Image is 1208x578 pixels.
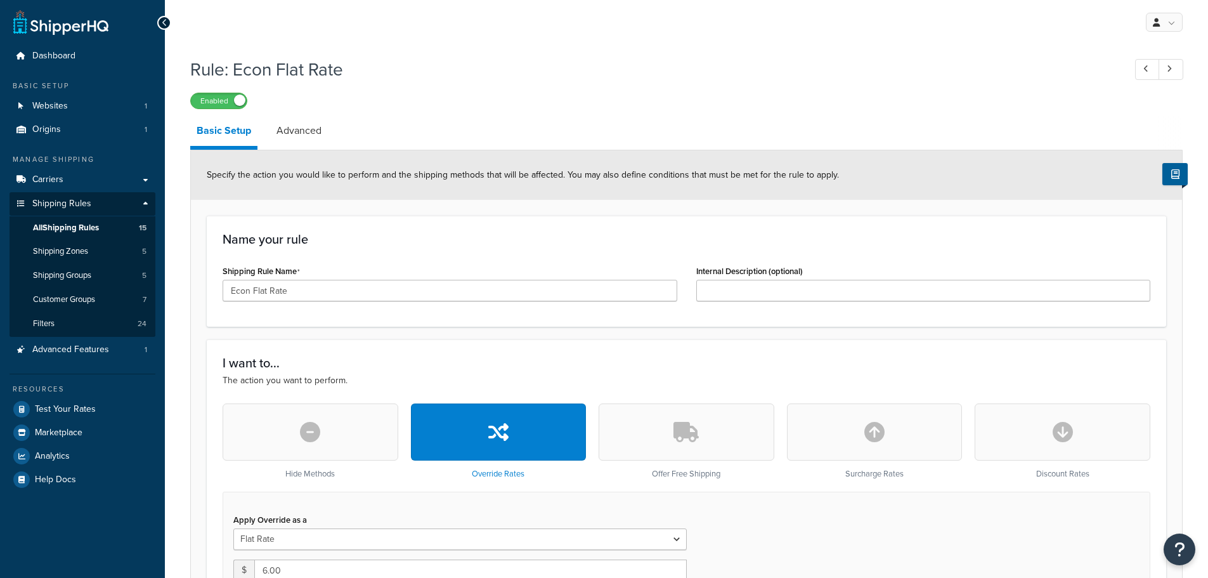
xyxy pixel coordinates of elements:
[10,445,155,468] a: Analytics
[787,404,963,479] div: Surcharge Rates
[411,404,587,479] div: Override Rates
[33,246,88,257] span: Shipping Zones
[33,270,91,281] span: Shipping Groups
[1135,59,1160,80] a: Previous Record
[223,404,398,479] div: Hide Methods
[10,240,155,263] a: Shipping Zones5
[10,398,155,421] a: Test Your Rates
[35,428,82,438] span: Marketplace
[33,294,95,305] span: Customer Groups
[145,124,147,135] span: 1
[1164,534,1195,565] button: Open Resource Center
[10,44,155,68] a: Dashboard
[139,223,146,233] span: 15
[138,319,146,329] span: 24
[145,345,147,355] span: 1
[32,199,91,209] span: Shipping Rules
[10,264,155,287] li: Shipping Groups
[32,174,63,185] span: Carriers
[10,338,155,362] li: Advanced Features
[1159,59,1183,80] a: Next Record
[142,246,146,257] span: 5
[191,93,247,108] label: Enabled
[1162,163,1188,185] button: Show Help Docs
[142,270,146,281] span: 5
[190,115,257,150] a: Basic Setup
[10,81,155,91] div: Basic Setup
[145,101,147,112] span: 1
[32,345,109,355] span: Advanced Features
[143,294,146,305] span: 7
[10,154,155,165] div: Manage Shipping
[10,288,155,312] a: Customer Groups7
[10,421,155,444] a: Marketplace
[599,404,774,479] div: Offer Free Shipping
[32,101,68,112] span: Websites
[223,374,1150,388] p: The action you want to perform.
[10,118,155,141] a: Origins1
[10,312,155,336] a: Filters24
[10,240,155,263] li: Shipping Zones
[696,266,803,276] label: Internal Description (optional)
[10,168,155,192] a: Carriers
[207,168,839,181] span: Specify the action you would like to perform and the shipping methods that will be affected. You ...
[10,264,155,287] a: Shipping Groups5
[10,95,155,118] a: Websites1
[10,192,155,216] a: Shipping Rules
[10,216,155,240] a: AllShipping Rules15
[32,51,75,62] span: Dashboard
[10,468,155,491] a: Help Docs
[33,223,99,233] span: All Shipping Rules
[35,451,70,462] span: Analytics
[223,232,1150,246] h3: Name your rule
[190,57,1112,82] h1: Rule: Econ Flat Rate
[233,515,307,525] label: Apply Override as a
[10,95,155,118] li: Websites
[975,404,1150,479] div: Discount Rates
[10,192,155,337] li: Shipping Rules
[10,312,155,336] li: Filters
[32,124,61,135] span: Origins
[10,118,155,141] li: Origins
[10,384,155,395] div: Resources
[223,266,300,277] label: Shipping Rule Name
[35,475,76,485] span: Help Docs
[35,404,96,415] span: Test Your Rates
[10,338,155,362] a: Advanced Features1
[270,115,328,146] a: Advanced
[33,319,55,329] span: Filters
[223,356,1150,370] h3: I want to...
[10,288,155,312] li: Customer Groups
